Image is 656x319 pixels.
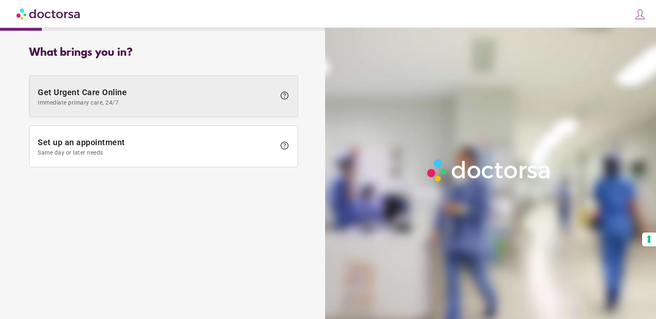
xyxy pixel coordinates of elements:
img: Logo-Doctorsa-trans-White-partial-flat.png [424,155,555,185]
span: Immediate primary care, 24/7 [38,99,276,106]
span: Same day or later needs [38,149,276,156]
span: Get Urgent Care Online [38,87,276,106]
button: Your consent preferences for tracking technologies [642,232,656,246]
div: What brings you in? [29,47,298,59]
span: help [280,141,289,150]
span: Set up an appointment [38,137,276,156]
img: icons8-customer-100.png [634,9,646,20]
span: help [280,91,289,100]
img: Doctorsa.com [16,5,81,23]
